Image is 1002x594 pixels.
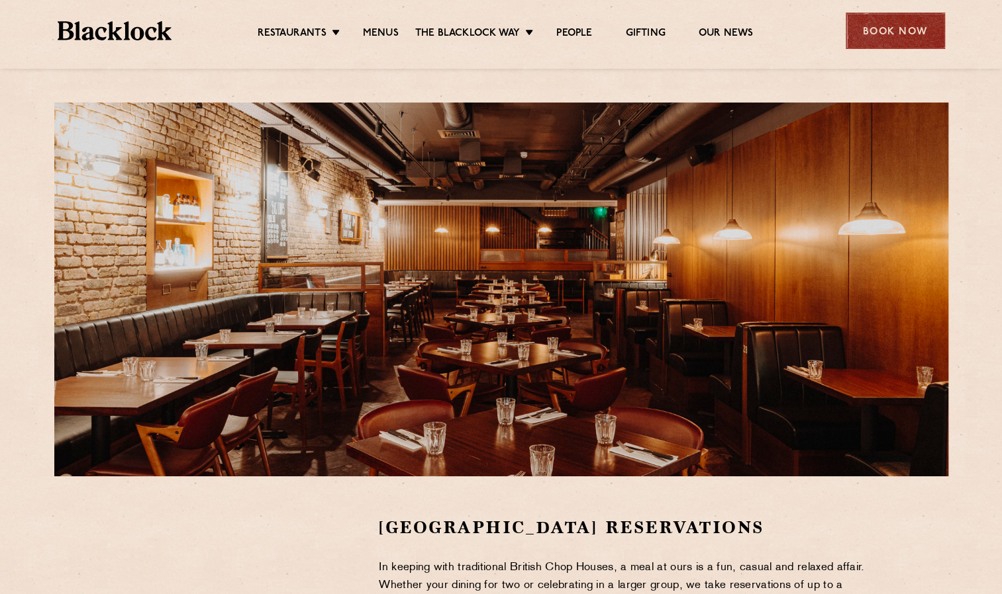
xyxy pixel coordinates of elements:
[699,27,754,42] a: Our News
[556,27,592,42] a: People
[363,27,399,42] a: Menus
[379,516,887,539] h2: [GEOGRAPHIC_DATA] Reservations
[258,27,326,42] a: Restaurants
[625,27,665,42] a: Gifting
[846,13,945,49] div: Book Now
[58,21,172,40] img: BL_Textured_Logo-footer-cropped.svg
[415,27,520,42] a: The Blacklock Way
